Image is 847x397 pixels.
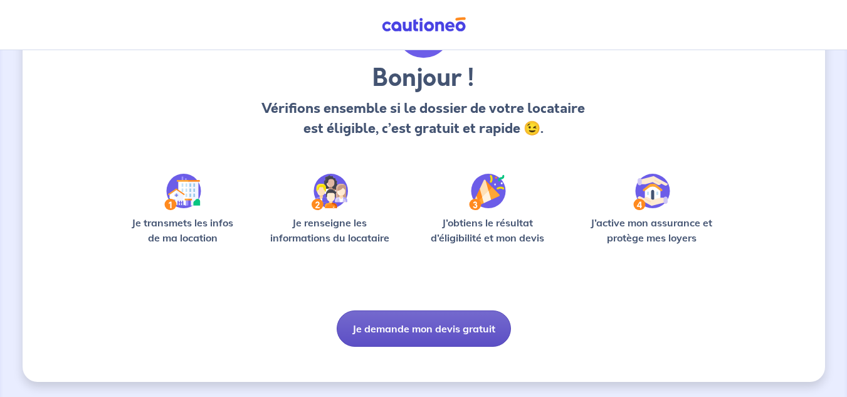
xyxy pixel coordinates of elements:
[312,174,348,210] img: /static/c0a346edaed446bb123850d2d04ad552/Step-2.svg
[164,174,201,210] img: /static/90a569abe86eec82015bcaae536bd8e6/Step-1.svg
[123,215,243,245] p: Je transmets les infos de ma location
[579,215,725,245] p: J’active mon assurance et protège mes loyers
[417,215,559,245] p: J’obtiens le résultat d’éligibilité et mon devis
[258,98,589,139] p: Vérifions ensemble si le dossier de votre locataire est éligible, c’est gratuit et rapide 😉.
[377,17,471,33] img: Cautioneo
[337,310,511,347] button: Je demande mon devis gratuit
[258,63,589,93] h3: Bonjour !
[633,174,670,210] img: /static/bfff1cf634d835d9112899e6a3df1a5d/Step-4.svg
[263,215,397,245] p: Je renseigne les informations du locataire
[469,174,506,210] img: /static/f3e743aab9439237c3e2196e4328bba9/Step-3.svg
